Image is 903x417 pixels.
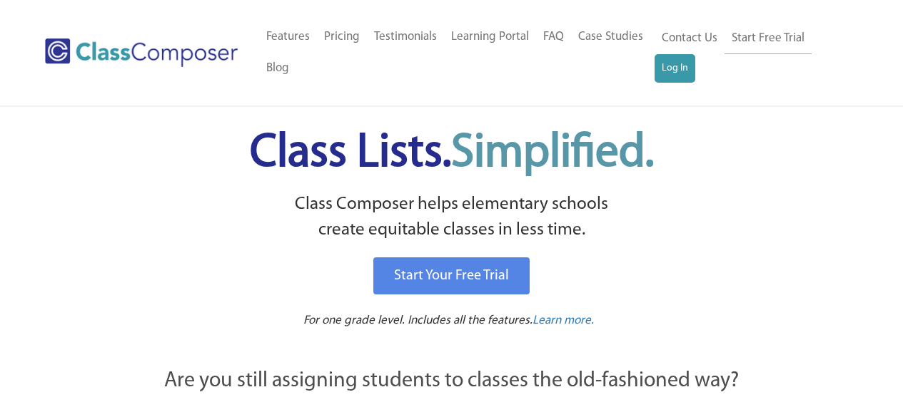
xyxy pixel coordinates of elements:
[317,21,367,53] a: Pricing
[45,38,238,67] img: Class Composer
[259,21,655,84] nav: Header Menu
[725,23,812,55] a: Start Free Trial
[250,130,654,177] span: Class Lists.
[655,23,725,54] a: Contact Us
[533,314,594,326] span: Learn more.
[394,269,509,283] span: Start Your Free Trial
[444,21,536,53] a: Learning Portal
[86,192,818,244] p: Class Composer helps elementary schools create equitable classes in less time.
[373,257,530,294] a: Start Your Free Trial
[451,130,654,177] span: Simplified.
[259,21,317,53] a: Features
[655,23,847,83] nav: Header Menu
[536,21,571,53] a: FAQ
[571,21,650,53] a: Case Studies
[303,314,533,326] span: For one grade level. Includes all the features.
[533,312,594,330] a: Learn more.
[655,54,695,83] a: Log In
[367,21,444,53] a: Testimonials
[88,366,816,397] p: Are you still assigning students to classes the old-fashioned way?
[259,53,296,84] a: Blog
